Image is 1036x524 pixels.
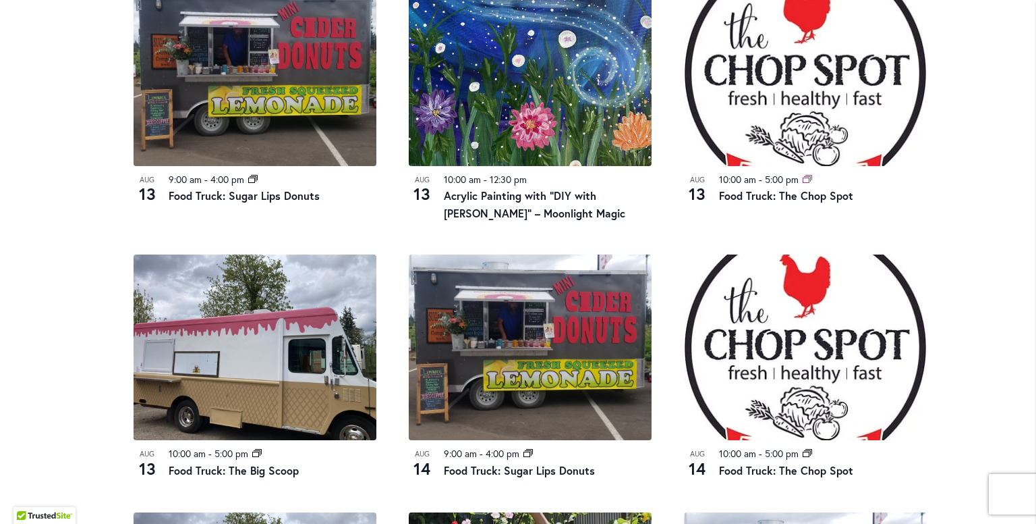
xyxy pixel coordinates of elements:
[684,457,711,480] span: 14
[444,188,625,220] a: Acrylic Painting with “DIY with [PERSON_NAME]” – Moonlight Magic
[169,188,320,203] a: Food Truck: Sugar Lips Donuts
[719,463,853,477] a: Food Truck: The Chop Spot
[204,173,208,186] span: -
[10,476,48,514] iframe: Launch Accessibility Center
[719,173,756,186] time: 10:00 am
[719,188,853,203] a: Food Truck: The Chop Spot
[409,174,436,186] span: Aug
[480,447,483,460] span: -
[444,173,481,186] time: 10:00 am
[208,447,212,460] span: -
[134,457,161,480] span: 13
[409,457,436,480] span: 14
[169,463,299,477] a: Food Truck: The Big Scoop
[759,173,762,186] span: -
[759,447,762,460] span: -
[409,448,436,460] span: Aug
[719,447,756,460] time: 10:00 am
[134,182,161,205] span: 13
[409,182,436,205] span: 13
[684,182,711,205] span: 13
[486,447,519,460] time: 4:00 pm
[169,173,202,186] time: 9:00 am
[490,173,527,186] time: 12:30 pm
[444,463,595,477] a: Food Truck: Sugar Lips Donuts
[210,173,244,186] time: 4:00 pm
[684,174,711,186] span: Aug
[484,173,487,186] span: -
[169,447,206,460] time: 10:00 am
[409,255,652,440] img: Food Truck: Sugar Lips Apple Cider Donuts
[684,448,711,460] span: Aug
[134,448,161,460] span: Aug
[684,255,927,440] img: THE CHOP SPOT PDX – Food Truck
[765,447,799,460] time: 5:00 pm
[134,255,376,440] img: Food Truck: The Big Scoop
[134,174,161,186] span: Aug
[214,447,248,460] time: 5:00 pm
[444,447,477,460] time: 9:00 am
[765,173,799,186] time: 5:00 pm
